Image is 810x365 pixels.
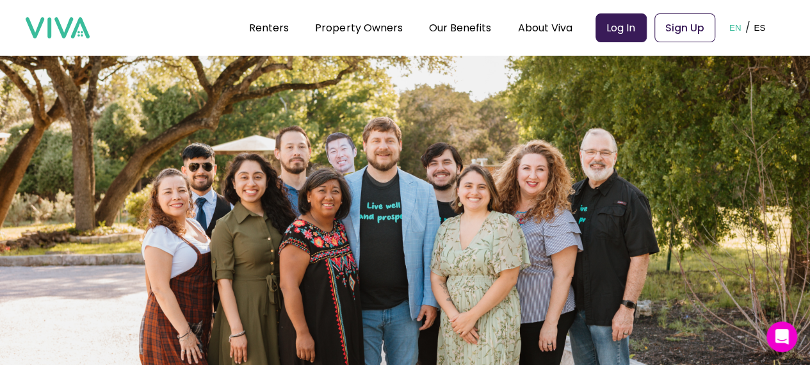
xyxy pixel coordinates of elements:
[745,18,750,37] p: /
[26,17,90,39] img: viva
[750,8,769,47] button: ES
[249,20,289,35] a: Renters
[725,8,745,47] button: EN
[595,13,647,42] a: Log In
[315,20,402,35] a: Property Owners
[766,321,797,352] div: Open Intercom Messenger
[429,12,491,44] div: Our Benefits
[518,12,572,44] div: About Viva
[654,13,715,42] a: Sign Up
